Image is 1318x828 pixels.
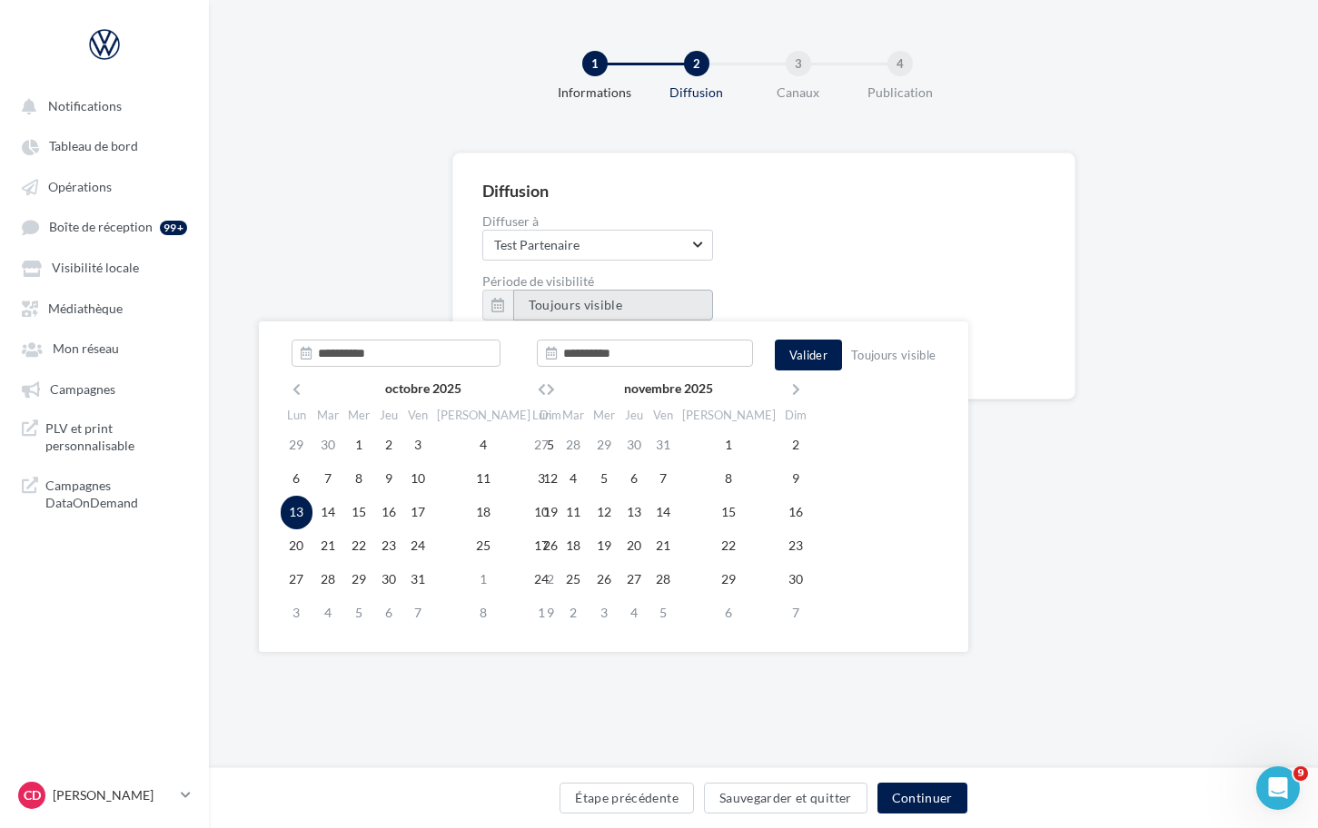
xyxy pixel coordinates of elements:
[11,331,198,364] a: Mon réseau
[49,220,153,235] span: Boîte de réception
[11,210,198,243] a: Boîte de réception 99+
[403,563,432,596] td: 31
[537,84,653,102] div: Informations
[343,596,374,630] td: 5
[529,297,623,312] span: Toujours visible
[312,596,343,630] td: 4
[343,529,374,563] td: 22
[403,596,432,630] td: 7
[374,563,403,596] td: 30
[526,429,558,462] td: 27
[403,402,432,429] th: Ven
[432,429,535,462] td: 4
[775,340,842,370] button: Valider
[312,402,343,429] th: Mar
[432,496,535,529] td: 18
[526,402,558,429] th: Lun
[312,375,535,402] th: octobre 2025
[877,783,967,813] button: Continuer
[343,462,374,496] td: 8
[678,402,780,429] th: [PERSON_NAME]
[780,563,812,596] td: 30
[403,462,432,496] td: 10
[589,596,619,630] td: 3
[589,563,619,596] td: 26
[558,529,589,563] td: 18
[780,402,812,429] th: Dim
[513,290,713,320] button: Toujours visible
[482,182,549,199] div: Diffusion
[526,496,558,529] td: 10
[15,778,194,813] a: CD [PERSON_NAME]
[842,84,958,102] div: Publication
[589,462,619,496] td: 5
[403,429,432,462] td: 3
[11,291,198,324] a: Médiathèque
[48,301,123,316] span: Médiathèque
[48,98,122,113] span: Notifications
[343,402,374,429] th: Mer
[50,381,115,397] span: Campagnes
[649,402,678,429] th: Ven
[374,596,403,630] td: 6
[374,462,403,496] td: 9
[11,170,198,202] a: Opérations
[619,429,649,462] td: 30
[560,783,694,813] button: Étape précédente
[374,496,403,529] td: 16
[786,51,811,76] div: 3
[526,462,558,496] td: 3
[11,89,191,122] button: Notifications
[678,496,780,529] td: 15
[558,563,589,596] td: 25
[24,786,41,804] span: CD
[649,462,678,496] td: 7
[374,402,403,429] th: Jeu
[649,563,678,596] td: 28
[780,462,812,496] td: 9
[432,462,535,496] td: 11
[740,84,857,102] div: Canaux
[343,563,374,596] td: 29
[312,496,343,529] td: 14
[619,496,649,529] td: 13
[887,51,913,76] div: 4
[526,529,558,563] td: 17
[1256,766,1300,810] iframe: Intercom live chat
[11,129,198,162] a: Tableau de bord
[619,402,649,429] th: Jeu
[343,429,374,462] td: 1
[619,563,649,596] td: 27
[374,429,403,462] td: 2
[684,51,709,76] div: 2
[589,402,619,429] th: Mer
[482,215,1045,228] label: Diffuser à
[678,596,780,630] td: 6
[780,429,812,462] td: 2
[619,529,649,563] td: 20
[494,236,689,254] span: Test Partenaire
[558,402,589,429] th: Mar
[281,402,312,429] th: Lun
[704,783,867,813] button: Sauvegarder et quitter
[780,496,812,529] td: 16
[281,529,312,563] td: 20
[374,529,403,563] td: 23
[582,51,608,76] div: 1
[649,529,678,563] td: 21
[52,261,139,276] span: Visibilité locale
[780,529,812,563] td: 23
[619,596,649,630] td: 4
[53,786,173,804] p: [PERSON_NAME]
[45,419,187,455] span: PLV et print personnalisable
[403,529,432,563] td: 24
[589,496,619,529] td: 12
[558,429,589,462] td: 28
[558,596,589,630] td: 2
[558,375,780,402] th: novembre 2025
[526,563,558,596] td: 24
[281,496,312,529] td: 13
[678,429,780,462] td: 1
[639,84,755,102] div: Diffusion
[558,496,589,529] td: 11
